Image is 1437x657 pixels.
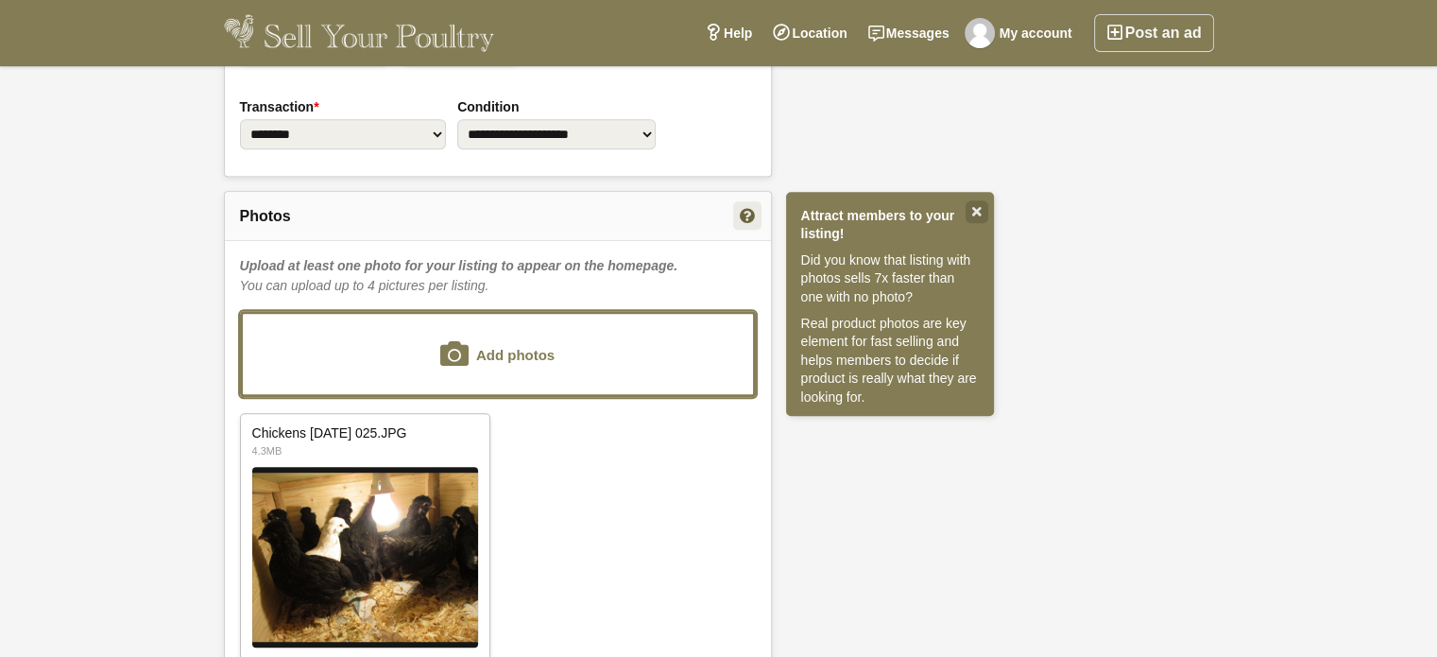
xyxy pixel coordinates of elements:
[240,256,756,296] div: You can upload up to 4 pictures per listing.
[694,14,762,52] a: Help
[225,192,771,240] h2: Photos
[801,315,979,407] p: Real product photos are key element for fast selling and helps members to decide if product is re...
[801,207,979,244] strong: Attract members to your listing!
[240,97,447,117] label: Transaction
[457,97,656,117] label: Condition
[1094,14,1214,52] a: Post an ad
[960,14,1083,52] a: My account
[801,251,979,307] p: Did you know that listing with photos sells 7x faster than one with no photo?
[965,18,995,48] img: Carol Connor
[252,467,478,648] img: auto_qqfile_68b5934ec65a83.05524516.JPG
[858,14,960,52] a: Messages
[762,14,857,52] a: Location
[252,445,478,458] span: 4.3MB
[240,258,678,273] b: Upload at least one photo for your listing to appear on the homepage.
[252,425,478,441] span: Chickens [DATE] 025.JPG
[224,14,495,52] img: Sell Your Poultry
